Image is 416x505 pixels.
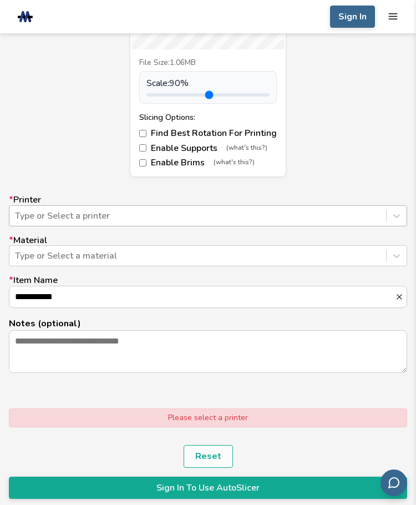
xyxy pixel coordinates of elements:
[139,159,146,166] input: Enable Brims(what's this?)
[15,211,17,221] input: *PrinterType or Select a printer
[214,159,255,166] span: (what's this?)
[9,195,407,226] label: Printer
[9,408,407,427] div: Please select a printer
[226,144,267,152] span: (what's this?)
[139,144,146,151] input: Enable Supports(what's this?)
[9,286,395,307] input: *Item Name
[9,317,407,330] p: Notes (optional)
[330,6,375,28] button: Sign In
[15,251,17,261] input: *MaterialType or Select a material
[381,469,407,496] button: Send feedback via email
[395,292,407,301] button: *Item Name
[139,143,277,153] label: Enable Supports
[9,235,407,266] label: Material
[139,58,277,67] div: File Size: 1.06MB
[9,331,407,372] textarea: Notes (optional)
[139,128,277,138] label: Find Best Rotation For Printing
[9,477,407,499] button: Sign In To Use AutoSlicer
[388,11,398,22] button: mobile navigation menu
[146,78,189,88] span: Scale: 90 %
[139,113,277,122] div: Slicing Options:
[139,130,146,137] input: Find Best Rotation For Printing
[9,275,407,308] label: Item Name
[184,445,233,467] button: Reset
[139,158,277,168] label: Enable Brims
